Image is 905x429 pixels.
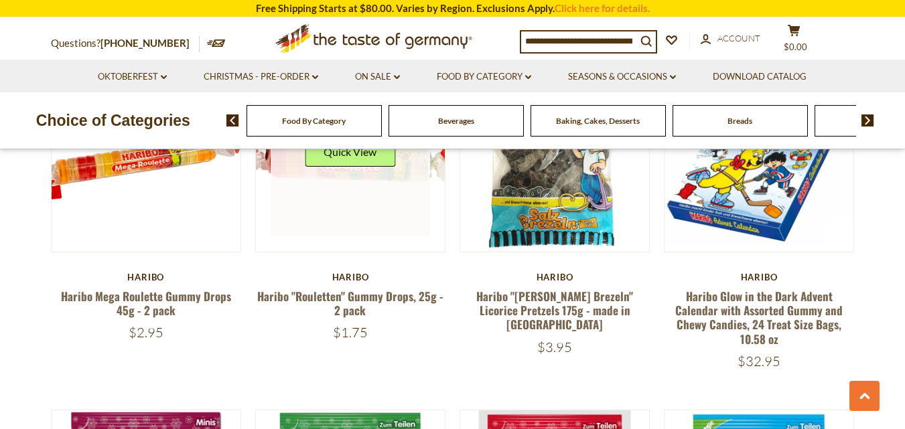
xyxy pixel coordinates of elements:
[129,324,163,341] span: $2.95
[784,41,807,52] span: $0.00
[52,62,241,252] img: Haribo
[675,288,843,347] a: Haribo Glow in the Dark Advent Calendar with Assorted Gummy and Chewy Candies, 24 Treat Size Bags...
[438,116,474,126] a: Beverages
[100,37,190,49] a: [PHONE_NUMBER]
[257,288,443,319] a: Haribo "Rouletten" Gummy Drops, 25g - 2 pack
[51,272,242,282] div: Haribo
[255,272,446,282] div: Haribo
[774,24,815,58] button: $0.00
[555,2,650,14] a: Click here for details.
[861,114,874,126] img: next arrow
[355,70,400,84] a: On Sale
[701,31,760,46] a: Account
[460,62,650,252] img: Haribo
[664,272,855,282] div: Haribo
[204,70,318,84] a: Christmas - PRE-ORDER
[476,288,633,333] a: Haribo "[PERSON_NAME] Brezeln" Licorice Pretzels 175g - made in [GEOGRAPHIC_DATA]
[738,353,780,369] span: $32.95
[282,116,346,126] a: Food By Category
[568,70,676,84] a: Seasons & Occasions
[51,35,200,52] p: Questions?
[437,70,531,84] a: Food By Category
[717,33,760,44] span: Account
[713,70,807,84] a: Download Catalog
[61,288,231,319] a: Haribo Mega Roulette Gummy Drops 45g - 2 pack
[333,324,368,341] span: $1.75
[460,272,650,282] div: Haribo
[256,62,445,252] img: Haribo
[556,116,640,126] a: Baking, Cakes, Desserts
[305,137,395,167] button: Quick View
[727,116,752,126] a: Breads
[226,114,239,126] img: previous arrow
[665,62,854,252] img: Haribo
[537,339,572,355] span: $3.95
[98,70,167,84] a: Oktoberfest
